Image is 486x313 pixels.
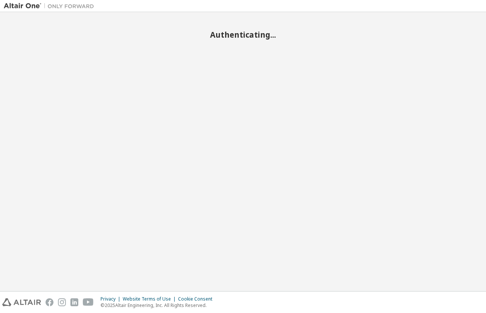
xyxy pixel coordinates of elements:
[83,298,94,306] img: youtube.svg
[4,2,98,10] img: Altair One
[58,298,66,306] img: instagram.svg
[4,30,482,40] h2: Authenticating...
[123,296,178,302] div: Website Terms of Use
[70,298,78,306] img: linkedin.svg
[178,296,217,302] div: Cookie Consent
[46,298,53,306] img: facebook.svg
[2,298,41,306] img: altair_logo.svg
[101,302,217,308] p: © 2025 Altair Engineering, Inc. All Rights Reserved.
[101,296,123,302] div: Privacy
